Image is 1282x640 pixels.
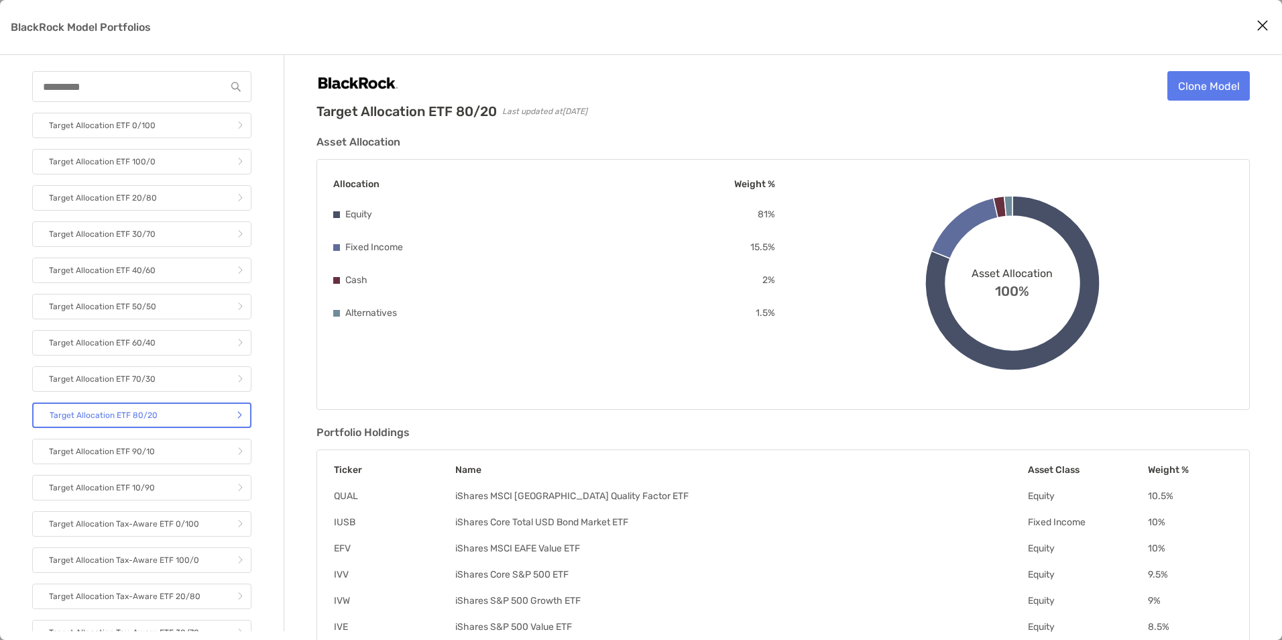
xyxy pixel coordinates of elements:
[49,443,155,460] p: Target Allocation ETF 90/10
[32,258,251,283] a: Target Allocation ETF 40/60
[32,185,251,211] a: Target Allocation ETF 20/80
[49,117,156,134] p: Target Allocation ETF 0/100
[32,547,251,573] a: Target Allocation Tax-Aware ETF 100/0
[49,371,156,388] p: Target Allocation ETF 70/30
[972,267,1053,280] span: Asset Allocation
[455,516,1027,529] td: iShares Core Total USD Bond Market ETF
[49,190,157,207] p: Target Allocation ETF 20/80
[49,588,200,605] p: Target Allocation Tax-Aware ETF 20/80
[316,426,1250,439] h3: Portfolio Holdings
[455,542,1027,555] td: iShares MSCI EAFE Value ETF
[32,221,251,247] a: Target Allocation ETF 30/70
[333,464,455,476] th: Ticker
[1147,464,1233,476] th: Weight %
[32,439,251,464] a: Target Allocation ETF 90/10
[758,206,775,223] p: 81 %
[756,305,775,321] p: 1.5 %
[333,176,380,193] p: Allocation
[50,407,158,424] p: Target Allocation ETF 80/20
[345,272,367,288] p: Cash
[333,516,455,529] td: IUSB
[32,475,251,500] a: Target Allocation ETF 10/90
[49,226,156,243] p: Target Allocation ETF 30/70
[49,299,156,315] p: Target Allocation ETF 50/50
[1027,568,1147,581] td: Equity
[750,239,775,256] p: 15.5 %
[1027,464,1147,476] th: Asset Class
[1027,594,1147,607] td: Equity
[455,490,1027,502] td: iShares MSCI [GEOGRAPHIC_DATA] Quality Factor ETF
[231,82,241,92] img: input icon
[49,480,155,496] p: Target Allocation ETF 10/90
[333,594,455,607] td: IVW
[49,154,156,170] p: Target Allocation ETF 100/0
[455,594,1027,607] td: iShares S&P 500 Growth ETF
[32,366,251,392] a: Target Allocation ETF 70/30
[1147,490,1233,502] td: 10.5 %
[345,206,372,223] p: Equity
[345,239,403,256] p: Fixed Income
[333,542,455,555] td: EFV
[1147,594,1233,607] td: 9 %
[1147,542,1233,555] td: 10 %
[32,113,251,138] a: Target Allocation ETF 0/100
[316,71,400,98] img: Company Logo
[32,403,251,428] a: Target Allocation ETF 80/20
[455,568,1027,581] td: iShares Core S&P 500 ETF
[49,516,199,533] p: Target Allocation Tax-Aware ETF 0/100
[32,584,251,609] a: Target Allocation Tax-Aware ETF 20/80
[32,330,251,356] a: Target Allocation ETF 60/40
[1027,490,1147,502] td: Equity
[333,568,455,581] td: IVV
[1252,16,1273,36] button: Close modal
[762,272,775,288] p: 2 %
[333,490,455,502] td: QUAL
[1167,71,1250,101] a: Clone Model
[333,621,455,633] td: IVE
[734,176,775,193] p: Weight %
[455,464,1027,476] th: Name
[32,149,251,174] a: Target Allocation ETF 100/0
[1147,568,1233,581] td: 9.5 %
[1027,542,1147,555] td: Equity
[1147,516,1233,529] td: 10 %
[995,280,1029,299] span: 100%
[455,621,1027,633] td: iShares S&P 500 Value ETF
[345,305,397,321] p: Alternatives
[1027,621,1147,633] td: Equity
[1147,621,1233,633] td: 8.5 %
[49,262,156,279] p: Target Allocation ETF 40/60
[316,103,497,119] h2: Target Allocation ETF 80/20
[49,335,156,352] p: Target Allocation ETF 60/40
[49,552,199,569] p: Target Allocation Tax-Aware ETF 100/0
[11,19,151,36] p: BlackRock Model Portfolios
[1027,516,1147,529] td: Fixed Income
[32,294,251,319] a: Target Allocation ETF 50/50
[316,136,1250,148] h3: Asset Allocation
[32,511,251,537] a: Target Allocation Tax-Aware ETF 0/100
[502,107,587,116] span: Last updated at [DATE]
